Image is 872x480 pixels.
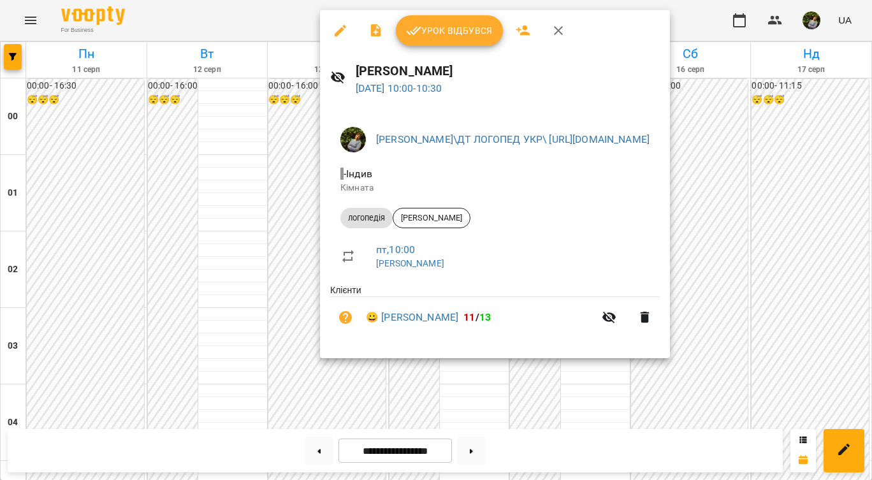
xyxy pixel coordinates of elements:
span: 13 [479,311,491,323]
p: Кімната [340,182,650,194]
a: [PERSON_NAME] [376,258,444,268]
a: [PERSON_NAME]\ДТ ЛОГОПЕД УКР\ [URL][DOMAIN_NAME] [376,133,650,145]
div: [PERSON_NAME] [393,208,470,228]
a: пт , 10:00 [376,244,415,256]
span: логопедія [340,212,393,224]
a: [DATE] 10:00-10:30 [356,82,442,94]
button: Урок відбувся [396,15,503,46]
span: - Індив [340,168,375,180]
span: [PERSON_NAME] [393,212,470,224]
span: Урок відбувся [406,23,493,38]
b: / [463,311,491,323]
a: 😀 [PERSON_NAME] [366,310,458,325]
img: b75e9dd987c236d6cf194ef640b45b7d.jpg [340,127,366,152]
button: Візит ще не сплачено. Додати оплату? [330,302,361,333]
span: 11 [463,311,475,323]
ul: Клієнти [330,284,660,343]
h6: [PERSON_NAME] [356,61,660,81]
